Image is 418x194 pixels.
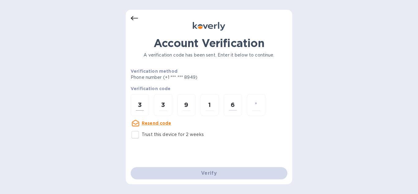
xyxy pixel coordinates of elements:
[142,131,204,138] p: Trust this device for 2 weeks
[142,121,171,126] u: Resend code
[131,86,287,92] p: Verification code
[131,69,177,74] b: Verification method
[131,52,287,58] p: A verification code has been sent. Enter it below to continue.
[131,37,287,49] h1: Account Verification
[131,74,244,81] p: Phone number (+1 *** *** 8949)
